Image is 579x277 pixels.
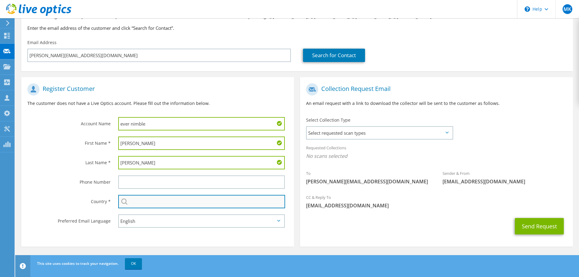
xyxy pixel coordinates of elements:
div: Sender & From [436,167,573,188]
label: Account Name [27,117,111,127]
label: Preferred Email Language [27,214,111,224]
span: MK [563,4,572,14]
div: Requested Collections [300,141,573,164]
h1: Register Customer [27,83,285,95]
label: Phone Number [27,175,111,185]
p: An email request with a link to download the collector will be sent to the customer as follows. [306,100,567,107]
span: [EMAIL_ADDRESS][DOMAIN_NAME] [306,202,567,209]
h1: Collection Request Email [306,83,563,95]
p: The customer does not have a Live Optics account. Please fill out the information below. [27,100,288,107]
label: Select Collection Type [306,117,350,123]
label: First Name * [27,137,111,146]
label: Country * [27,195,111,205]
div: CC & Reply To [300,191,573,212]
span: Select requested scan types [307,127,452,139]
span: [EMAIL_ADDRESS][DOMAIN_NAME] [443,178,567,185]
span: No scans selected [306,153,567,159]
svg: \n [525,6,530,12]
div: To [300,167,436,188]
span: [PERSON_NAME][EMAIL_ADDRESS][DOMAIN_NAME] [306,178,430,185]
a: OK [125,258,142,269]
label: Last Name * [27,156,111,166]
h3: Enter the email address of the customer and click “Search for Contact”. [27,25,567,31]
button: Send Request [515,218,564,234]
span: This site uses cookies to track your navigation. [37,261,119,266]
a: Search for Contact [303,49,365,62]
label: Email Address [27,40,57,46]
